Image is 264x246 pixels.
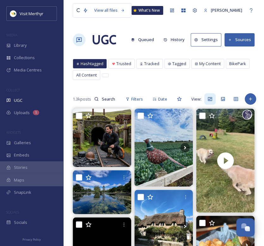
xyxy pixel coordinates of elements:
[14,219,27,225] span: Socials
[191,96,201,102] span: View:
[14,152,29,158] span: Embeds
[73,108,131,167] img: Found more than just the cache today - discovered railway sleepers from 1923 that probably carrie...
[20,11,43,16] span: Visit Merthyr
[14,55,35,61] span: Collections
[6,210,19,214] span: SOCIALS
[14,67,42,73] span: Media Centres
[92,30,116,49] a: UGC
[116,61,131,67] span: Trusted
[6,33,17,37] span: MEDIA
[6,130,21,135] span: WIDGETS
[6,88,20,92] span: COLLECT
[132,6,163,15] a: What's New
[236,218,255,237] button: Open Chat
[131,96,143,102] span: Filters
[10,10,16,17] img: download.jpeg
[191,33,224,46] a: Settings
[199,61,221,67] span: My Content
[99,93,119,105] input: Search
[91,4,128,16] a: View all files
[22,235,41,243] a: Privacy Policy
[14,177,24,183] span: Maps
[229,61,246,67] span: BikePark
[160,34,188,46] button: History
[211,7,242,13] span: [PERSON_NAME]
[14,189,31,195] span: SnapLink
[14,42,27,48] span: Library
[128,34,157,46] button: Queued
[172,61,186,67] span: Tagged
[158,96,167,102] span: Date
[224,33,255,46] button: Sources
[14,140,31,146] span: Galleries
[196,108,255,212] img: thumbnail
[144,61,159,67] span: Tracked
[160,34,191,46] a: History
[14,110,30,116] span: Uploads
[14,97,22,103] span: UGC
[73,170,131,214] img: #merthyrtydfil you #beauty #🌳 #🌲 #🌿 #cyfarthacastle #summer2025
[200,4,245,16] a: [PERSON_NAME]
[196,108,255,212] video: GOLDEN Retriever Mayhem 🐾 Meet Millie, Loki & Thor a happy family trio & Sully and Gus crazy brot...
[191,33,221,46] button: Settings
[14,164,28,170] span: Stories
[81,61,103,67] span: Hashtagged
[128,34,160,46] a: Queued
[33,110,39,115] div: 1
[73,96,91,102] span: 1.3k posts
[76,72,97,78] span: All Content
[22,237,41,242] span: Privacy Policy
[134,108,193,187] img: The calm before the storm! ☔️ More rain on its way today! Luckily the barns were done and ready f...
